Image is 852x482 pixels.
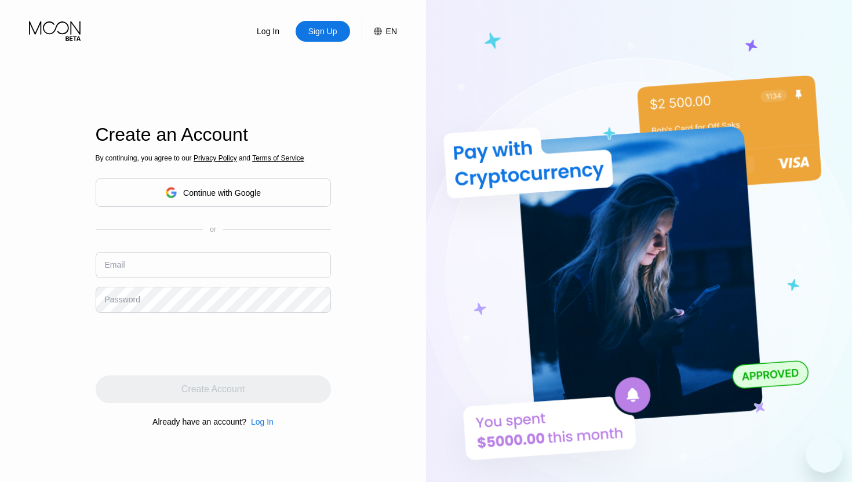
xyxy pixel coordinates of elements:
[256,25,281,37] div: Log In
[194,154,237,162] span: Privacy Policy
[307,25,338,37] div: Sign Up
[296,21,350,42] div: Sign Up
[251,417,274,426] div: Log In
[806,436,843,473] iframe: Button to launch messaging window
[246,417,274,426] div: Log In
[237,154,253,162] span: and
[386,27,397,36] div: EN
[96,322,272,367] iframe: reCAPTCHA
[96,178,331,207] div: Continue with Google
[152,417,246,426] div: Already have an account?
[183,188,261,198] div: Continue with Google
[241,21,296,42] div: Log In
[252,154,304,162] span: Terms of Service
[362,21,397,42] div: EN
[210,225,216,233] div: or
[105,260,125,269] div: Email
[96,124,331,145] div: Create an Account
[105,295,140,304] div: Password
[96,154,331,162] div: By continuing, you agree to our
